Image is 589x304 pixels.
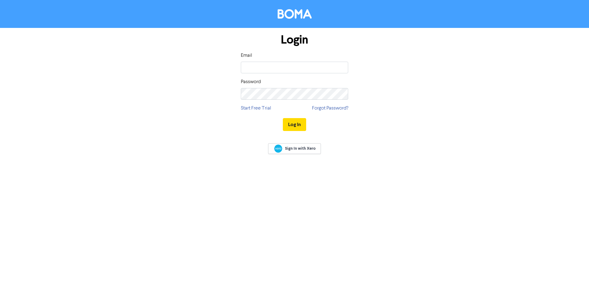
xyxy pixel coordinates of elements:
img: Xero logo [274,144,282,153]
h1: Login [241,33,348,47]
a: Sign In with Xero [268,143,321,154]
img: BOMA Logo [278,9,312,19]
label: Password [241,78,261,86]
a: Forgot Password? [312,105,348,112]
span: Sign In with Xero [285,146,316,151]
a: Start Free Trial [241,105,271,112]
label: Email [241,52,252,59]
button: Log In [283,118,306,131]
